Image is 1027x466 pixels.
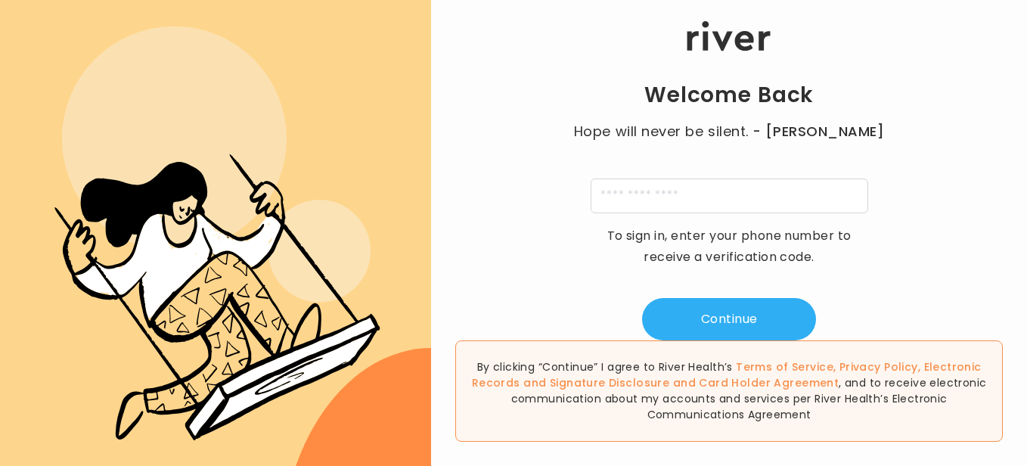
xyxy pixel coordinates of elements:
[511,375,987,422] span: , and to receive electronic communication about my accounts and services per River Health’s Elect...
[642,298,816,340] button: Continue
[644,82,814,109] h1: Welcome Back
[472,359,982,390] a: Electronic Records and Signature Disclosure
[839,359,918,374] a: Privacy Policy
[699,375,839,390] a: Card Holder Agreement
[736,359,833,374] a: Terms of Service
[559,121,899,142] p: Hope will never be silent.
[597,225,861,268] p: To sign in, enter your phone number to receive a verification code.
[472,359,982,390] span: , , and
[455,340,1003,442] div: By clicking “Continue” I agree to River Health’s
[752,121,884,142] span: - [PERSON_NAME]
